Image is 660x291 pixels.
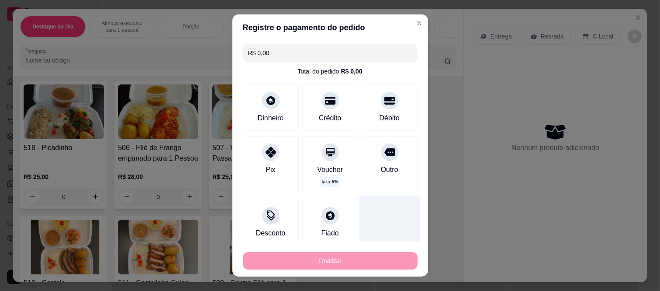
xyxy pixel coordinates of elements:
[297,67,362,76] div: Total do pedido
[412,16,426,30] button: Close
[248,44,412,62] input: Ex.: hambúrguer de cordeiro
[321,228,339,238] div: Fiado
[322,179,338,185] p: taxa
[266,165,275,175] div: Pix
[379,113,399,123] div: Débito
[256,228,286,238] div: Desconto
[332,179,338,185] span: 5 %
[317,165,343,175] div: Voucher
[258,113,284,123] div: Dinheiro
[380,165,398,175] div: Outro
[341,67,362,76] div: R$ 0,00
[232,14,428,41] header: Registre o pagamento do pedido
[319,113,342,123] div: Crédito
